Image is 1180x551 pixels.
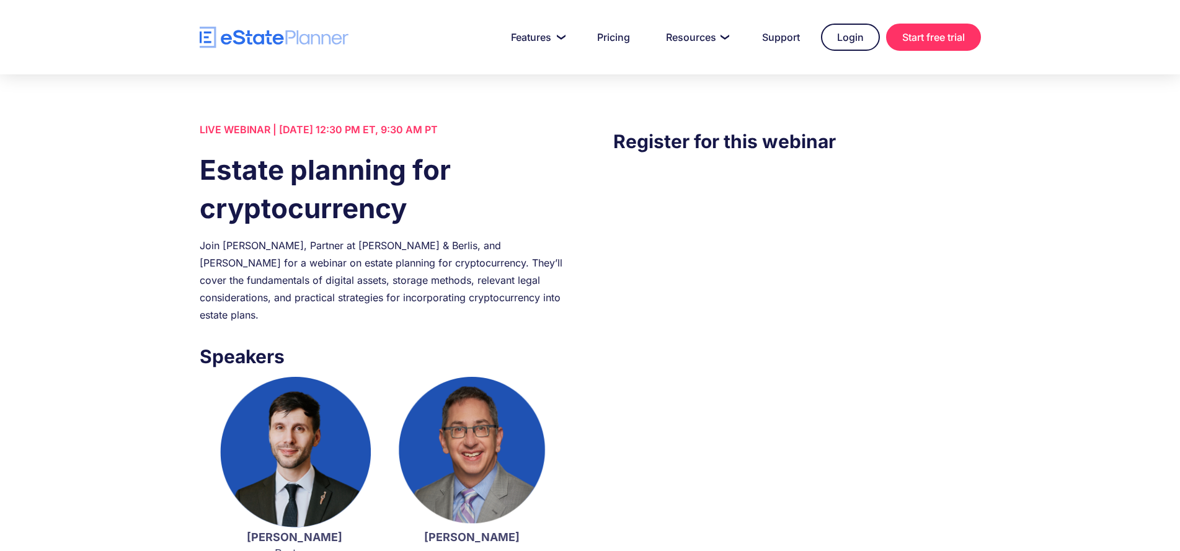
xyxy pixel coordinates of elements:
a: Support [747,25,815,50]
h3: Speakers [200,342,567,371]
iframe: Form 0 [613,180,980,391]
a: Login [821,24,880,51]
a: Pricing [582,25,645,50]
a: home [200,27,348,48]
div: LIVE WEBINAR | [DATE] 12:30 PM ET, 9:30 AM PT [200,121,567,138]
a: Start free trial [886,24,981,51]
a: Features [496,25,576,50]
div: Join [PERSON_NAME], Partner at [PERSON_NAME] & Berlis, and [PERSON_NAME] for a webinar on estate ... [200,237,567,324]
h3: Register for this webinar [613,127,980,156]
strong: [PERSON_NAME] [424,531,520,544]
h1: Estate planning for cryptocurrency [200,151,567,227]
a: Resources [651,25,741,50]
strong: [PERSON_NAME] [247,531,342,544]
